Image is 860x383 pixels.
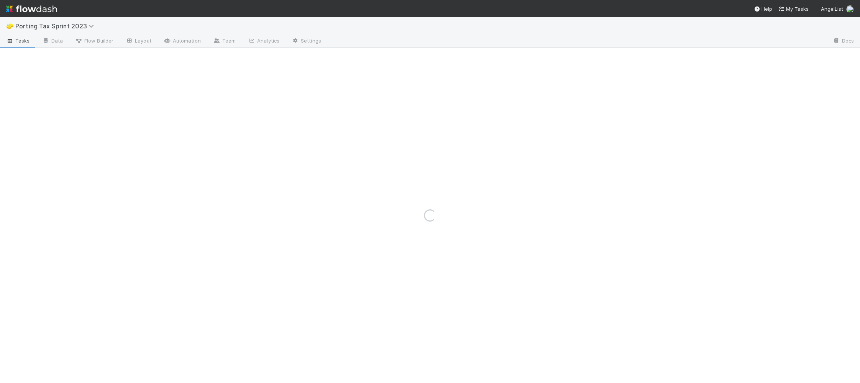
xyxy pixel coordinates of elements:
img: avatar_1cceb0af-a10b-4354-bea8-7d06449b9c17.png [846,5,854,13]
span: 🧽 [6,23,14,29]
a: Settings [286,35,327,48]
a: My Tasks [778,5,809,13]
img: logo-inverted-e16ddd16eac7371096b0.svg [6,2,57,15]
div: Help [754,5,772,13]
a: Team [207,35,242,48]
a: Flow Builder [69,35,120,48]
a: Analytics [242,35,286,48]
span: My Tasks [778,6,809,12]
a: Layout [120,35,158,48]
span: Flow Builder [75,37,113,44]
span: Porting Tax Sprint 2023 [15,22,98,30]
span: AngelList [821,6,843,12]
a: Automation [158,35,207,48]
span: Tasks [6,37,30,44]
a: Data [36,35,69,48]
a: Docs [827,35,860,48]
